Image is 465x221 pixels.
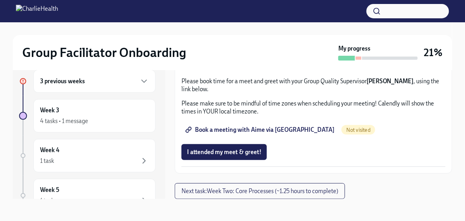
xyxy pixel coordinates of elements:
a: Week 34 tasks • 1 message [19,99,156,133]
p: Please make sure to be mindful of time zones when scheduling your meeting! Calendly will show the... [181,100,446,115]
a: Book a meeting with Aime via [GEOGRAPHIC_DATA] [181,122,340,138]
h6: Week 4 [40,146,60,155]
p: Please book time for a meet and greet with your Group Quality Supervisor , using the link below. [181,77,446,93]
div: 1 task [40,197,54,205]
a: Week 41 task [19,139,156,172]
span: Book a meeting with Aime via [GEOGRAPHIC_DATA] [187,126,334,134]
h3: 21% [424,45,443,60]
span: Next task : Week Two: Core Processes (~1.25 hours to complete) [181,187,338,195]
h2: Group Facilitator Onboarding [22,45,186,61]
div: 1 task [40,157,54,165]
strong: [PERSON_NAME] [367,78,414,85]
span: I attended my meet & greet! [187,148,261,156]
img: CharlieHealth [16,5,58,18]
h6: Week 5 [40,186,59,194]
a: Week 51 task [19,179,156,212]
div: 3 previous weeks [33,70,156,93]
button: Next task:Week Two: Core Processes (~1.25 hours to complete) [175,183,345,199]
h6: Week 3 [40,106,59,115]
h6: 3 previous weeks [40,77,85,86]
span: Not visited [342,127,375,133]
div: 4 tasks • 1 message [40,117,88,125]
button: I attended my meet & greet! [181,144,267,160]
strong: My progress [338,45,370,53]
